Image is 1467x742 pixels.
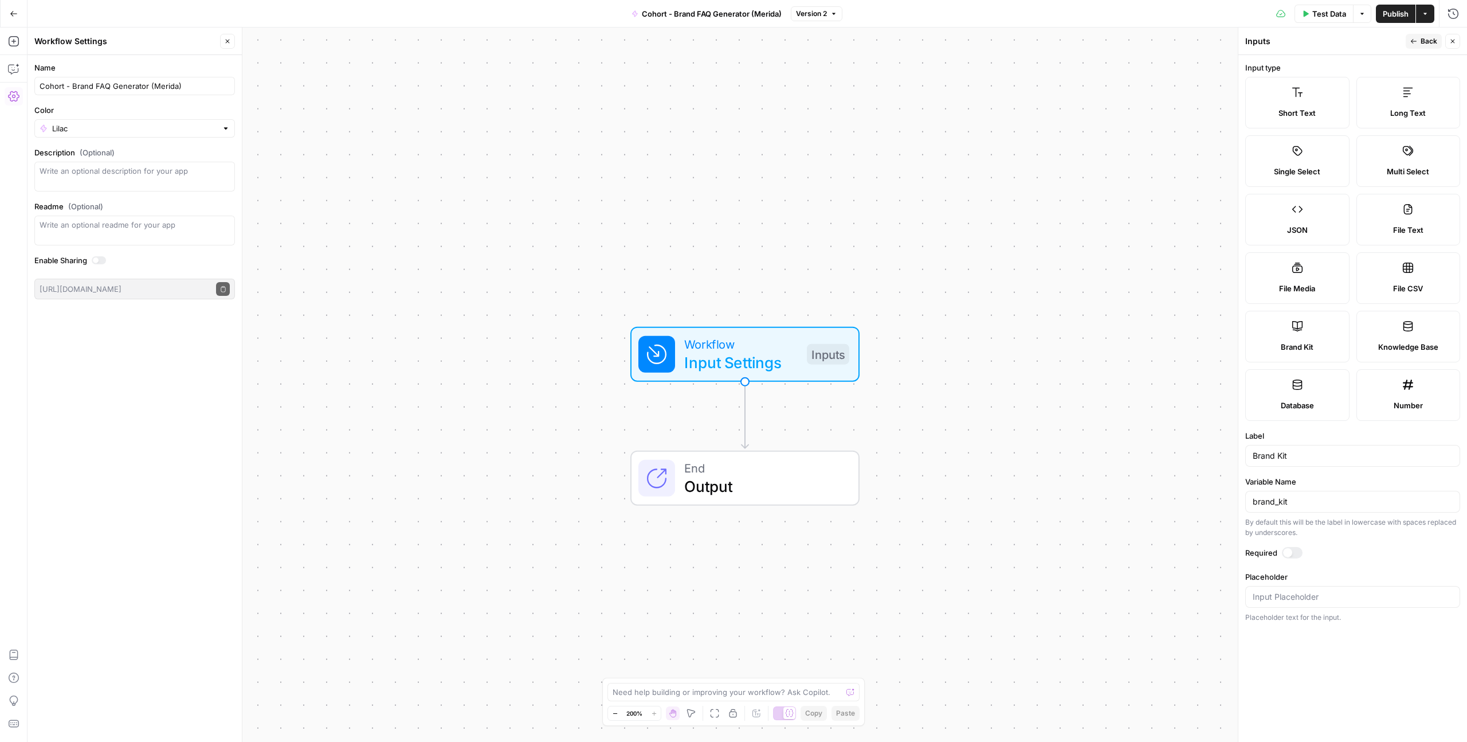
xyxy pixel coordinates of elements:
button: Back [1406,34,1442,49]
span: Paste [836,708,855,718]
span: Back [1421,36,1437,46]
div: WorkflowInput SettingsInputs [567,327,923,382]
button: Cohort - Brand FAQ Generator (Merida) [625,5,789,23]
input: Lilac [52,123,217,134]
div: Inputs [807,344,849,365]
label: Required [1245,547,1460,559]
span: Publish [1383,8,1409,19]
span: Short Text [1278,107,1316,119]
span: Long Text [1390,107,1426,119]
div: By default this will be the label in lowercase with spaces replaced by underscores. [1245,517,1460,538]
button: Test Data [1295,5,1353,23]
span: Input Settings [684,351,798,374]
span: Database [1281,400,1314,411]
span: JSON [1287,224,1308,236]
div: EndOutput [567,451,923,506]
label: Enable Sharing [34,255,235,266]
span: Single Select [1274,166,1320,177]
span: Multi Select [1387,166,1429,177]
span: Number [1394,400,1423,411]
span: End [684,459,840,477]
span: (Optional) [68,201,103,212]
label: Label [1245,430,1460,442]
input: Input Placeholder [1253,591,1453,603]
input: Input Label [1253,450,1453,462]
label: Placeholder [1245,571,1460,583]
label: Description [34,147,235,158]
label: Name [34,62,235,73]
button: Copy [801,706,827,721]
button: Publish [1376,5,1415,23]
span: Test Data [1312,8,1346,19]
span: Version 2 [796,9,827,19]
div: Placeholder text for the input. [1245,612,1460,623]
g: Edge from start to end [742,382,748,448]
span: 200% [626,709,642,718]
span: Output [684,475,840,498]
div: Inputs [1245,36,1402,47]
span: Cohort - Brand FAQ Generator (Merida) [642,8,782,19]
label: Color [34,104,235,116]
label: Variable Name [1245,476,1460,487]
span: File Media [1279,283,1315,294]
div: Workflow Settings [34,36,217,47]
span: (Optional) [80,147,115,158]
span: Workflow [684,335,798,353]
span: File CSV [1393,283,1423,294]
button: Paste [831,706,860,721]
span: Knowledge Base [1378,341,1438,353]
span: File Text [1393,224,1423,236]
input: Untitled [40,80,230,92]
label: Readme [34,201,235,212]
span: Copy [805,708,822,718]
button: Version 2 [791,6,842,21]
span: Brand Kit [1281,341,1313,353]
input: brand_kit [1253,496,1453,507]
label: Input type [1245,62,1460,73]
